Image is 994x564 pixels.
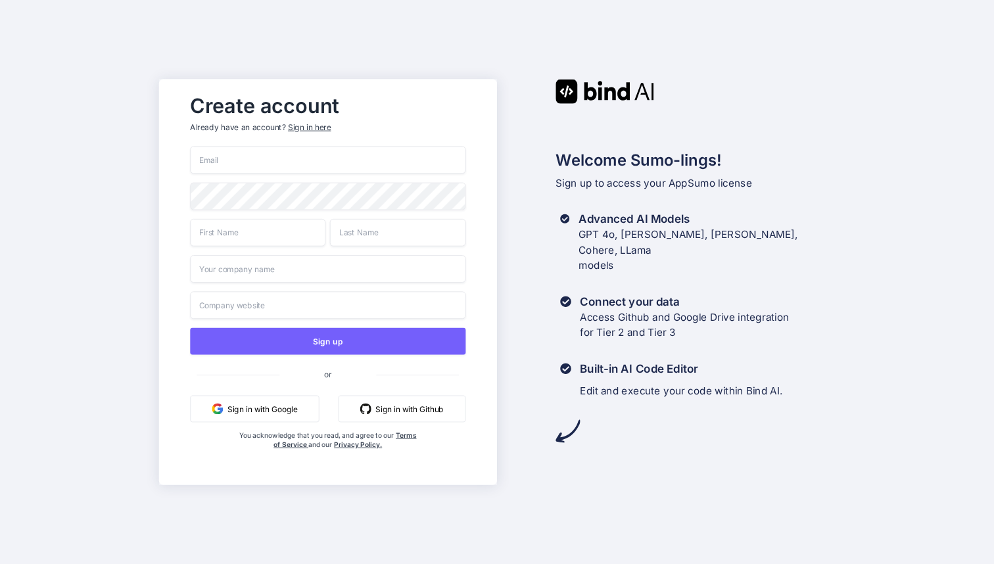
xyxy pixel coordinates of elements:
h3: Built-in AI Code Editor [580,361,783,377]
p: Edit and execute your code within Bind AI. [580,383,783,399]
img: google [212,403,224,414]
h3: Connect your data [580,294,790,310]
a: Terms of Service [274,431,417,448]
button: Sign in with Github [339,396,466,423]
input: Email [191,146,466,174]
button: Sign up [191,328,466,355]
p: Sign up to access your AppSumo license [556,176,835,191]
button: Sign in with Google [191,396,319,423]
div: You acknowledge that you read, and agree to our and our [236,431,419,476]
input: Last Name [330,219,465,247]
p: Access Github and Google Drive integration for Tier 2 and Tier 3 [580,310,790,341]
input: Your company name [191,255,466,283]
span: or [279,360,376,388]
a: Privacy Policy. [334,440,382,449]
h3: Advanced AI Models [579,211,835,227]
img: github [360,403,371,414]
h2: Welcome Sumo-lings! [556,149,835,172]
input: First Name [191,219,326,247]
p: GPT 4o, [PERSON_NAME], [PERSON_NAME], Cohere, LLama models [579,227,835,273]
div: Sign in here [288,122,331,133]
img: Bind AI logo [556,79,654,103]
input: Company website [191,291,466,319]
img: arrow [556,419,580,443]
h2: Create account [191,97,466,115]
p: Already have an account? [191,122,466,133]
